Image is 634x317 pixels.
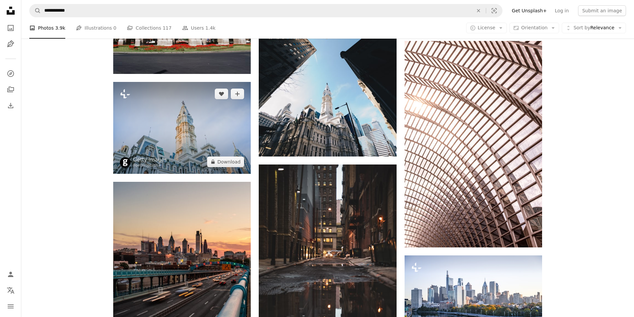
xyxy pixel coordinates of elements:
[231,89,244,99] button: Add to Collection
[562,23,626,33] button: Sort byRelevance
[4,4,17,19] a: Home — Unsplash
[405,298,542,304] a: Center city Philadelphia, skyline.
[114,24,117,32] span: 0
[405,41,542,247] img: white metal frame ceiling during daytime
[4,67,17,80] a: Explore
[76,17,116,39] a: Illustrations 0
[113,125,251,131] a: City hall in Philadelphia
[405,141,542,147] a: white metal frame ceiling during daytime
[259,67,396,73] a: bottom view of highrise buildings during daytime
[215,89,228,99] button: Like
[508,5,551,16] a: Get Unsplash+
[133,157,167,163] a: Getty Images
[4,21,17,35] a: Photos
[140,163,161,168] a: Unsplash+
[120,157,131,168] img: Go to Getty Images's profile
[205,24,215,32] span: 1.4k
[551,5,573,16] a: Log in
[162,24,171,32] span: 117
[486,4,502,17] button: Visual search
[133,163,167,168] div: For
[573,25,614,31] span: Relevance
[182,17,215,39] a: Users 1.4k
[113,82,251,173] img: City hall in Philadelphia
[29,4,502,17] form: Find visuals sitewide
[127,17,171,39] a: Collections 117
[30,4,41,17] button: Search Unsplash
[4,268,17,281] a: Log in / Sign up
[4,37,17,51] a: Illustrations
[4,284,17,297] button: Language
[113,272,251,278] a: cars on road near city buildings during daytime
[509,23,559,33] button: Orientation
[573,25,590,30] span: Sort by
[207,157,244,167] button: Download
[471,4,486,17] button: Clear
[4,83,17,96] a: Collections
[578,5,626,16] button: Submit an image
[4,300,17,313] button: Menu
[478,25,495,30] span: License
[521,25,547,30] span: Orientation
[259,265,396,271] a: a city street with puddles of water on the ground
[4,99,17,112] a: Download History
[466,23,507,33] button: License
